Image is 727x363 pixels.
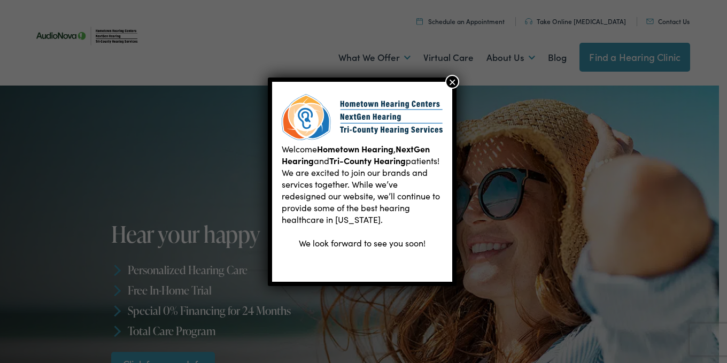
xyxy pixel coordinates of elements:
b: Hometown Hearing [317,143,393,155]
b: NextGen Hearing [282,143,430,166]
b: Tri-County Hearing [329,155,406,166]
span: Welcome , and patients! We are excited to join our brands and services together. While we’ve rede... [282,143,440,225]
button: Close [445,75,459,89]
span: We look forward to see you soon! [299,237,426,249]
